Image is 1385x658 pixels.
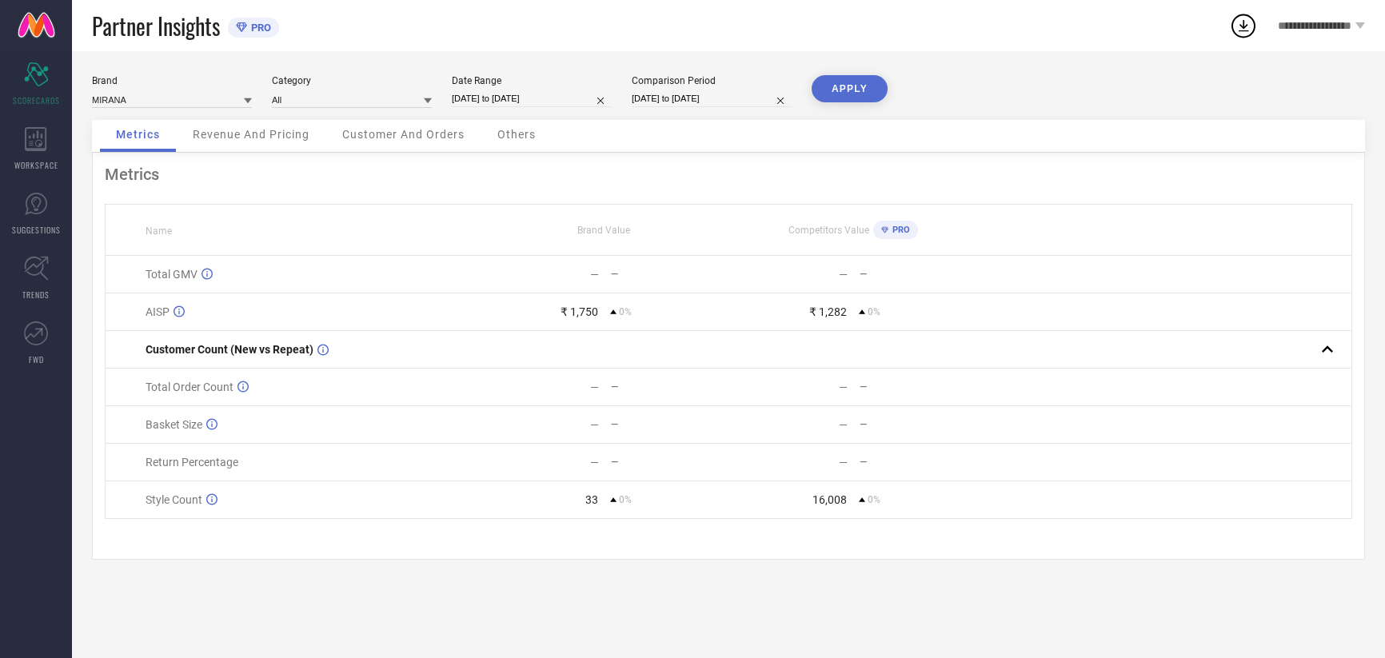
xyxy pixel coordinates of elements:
[611,381,728,393] div: —
[146,456,238,469] span: Return Percentage
[146,305,170,318] span: AISP
[12,224,61,236] span: SUGGESTIONS
[590,381,599,393] div: —
[812,75,888,102] button: APPLY
[577,225,630,236] span: Brand Value
[590,268,599,281] div: —
[812,493,847,506] div: 16,008
[868,306,880,317] span: 0%
[611,269,728,280] div: —
[619,306,632,317] span: 0%
[788,225,869,236] span: Competitors Value
[92,10,220,42] span: Partner Insights
[619,494,632,505] span: 0%
[888,225,910,235] span: PRO
[860,269,976,280] div: —
[839,456,848,469] div: —
[839,268,848,281] div: —
[14,159,58,171] span: WORKSPACE
[146,268,198,281] span: Total GMV
[452,75,612,86] div: Date Range
[839,418,848,431] div: —
[22,289,50,301] span: TRENDS
[632,90,792,107] input: Select comparison period
[146,381,233,393] span: Total Order Count
[116,128,160,141] span: Metrics
[29,353,44,365] span: FWD
[860,419,976,430] div: —
[611,419,728,430] div: —
[860,381,976,393] div: —
[809,305,847,318] div: ₹ 1,282
[13,94,60,106] span: SCORECARDS
[146,493,202,506] span: Style Count
[193,128,309,141] span: Revenue And Pricing
[585,493,598,506] div: 33
[342,128,465,141] span: Customer And Orders
[839,381,848,393] div: —
[1229,11,1258,40] div: Open download list
[92,75,252,86] div: Brand
[146,343,313,356] span: Customer Count (New vs Repeat)
[497,128,536,141] span: Others
[860,457,976,468] div: —
[590,456,599,469] div: —
[247,22,271,34] span: PRO
[611,457,728,468] div: —
[868,494,880,505] span: 0%
[105,165,1352,184] div: Metrics
[272,75,432,86] div: Category
[590,418,599,431] div: —
[452,90,612,107] input: Select date range
[561,305,598,318] div: ₹ 1,750
[146,225,172,237] span: Name
[632,75,792,86] div: Comparison Period
[146,418,202,431] span: Basket Size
